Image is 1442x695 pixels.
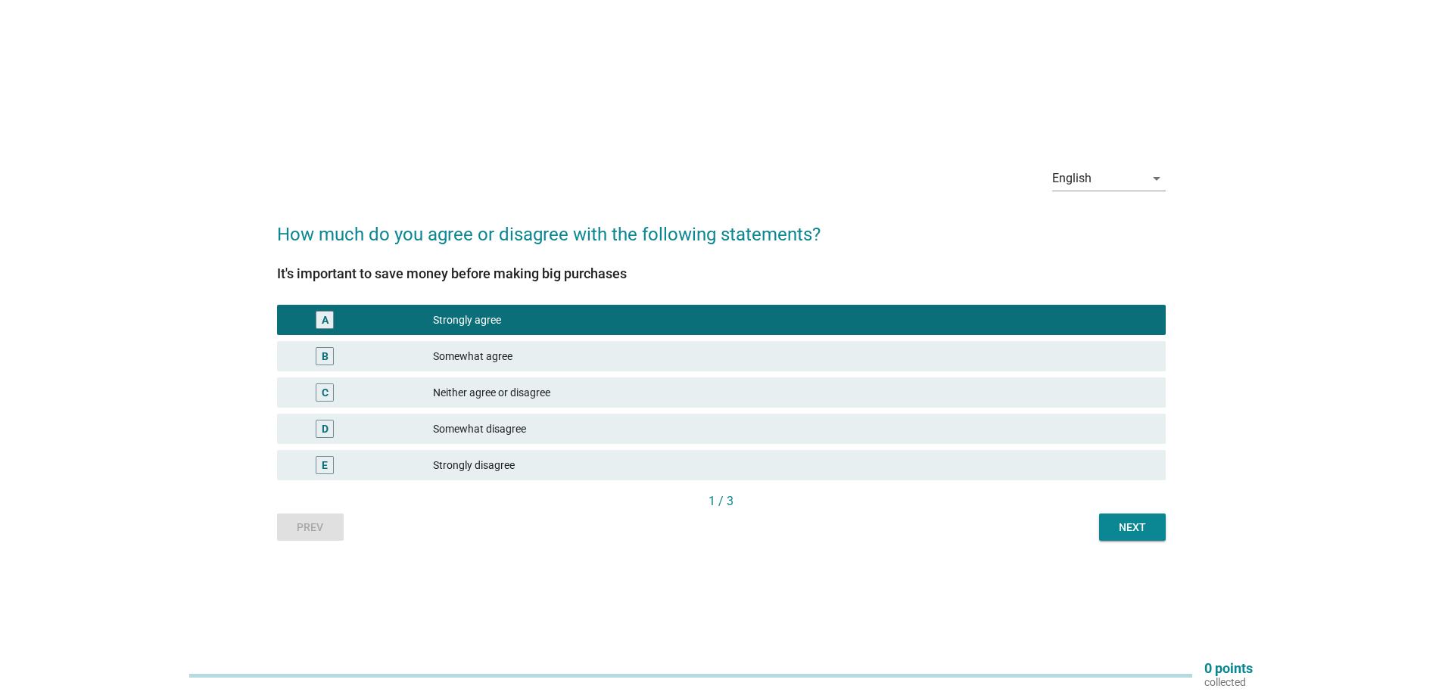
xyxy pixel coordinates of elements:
[1099,513,1166,541] button: Next
[1148,169,1166,188] i: arrow_drop_down
[322,458,328,473] div: E
[1111,520,1154,535] div: Next
[433,347,1154,365] div: Somewhat agree
[322,385,329,401] div: C
[433,311,1154,329] div: Strongly agree
[322,421,329,437] div: D
[322,349,329,365] div: B
[277,263,1166,284] div: It's important to save money before making big purchases
[277,492,1166,510] div: 1 / 3
[277,206,1166,248] h2: How much do you agree or disagree with the following statements?
[433,456,1154,474] div: Strongly disagree
[433,383,1154,402] div: Neither agree or disagree
[1052,172,1092,185] div: English
[322,312,329,328] div: A
[1204,675,1253,689] p: collected
[433,420,1154,438] div: Somewhat disagree
[1204,662,1253,675] p: 0 points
